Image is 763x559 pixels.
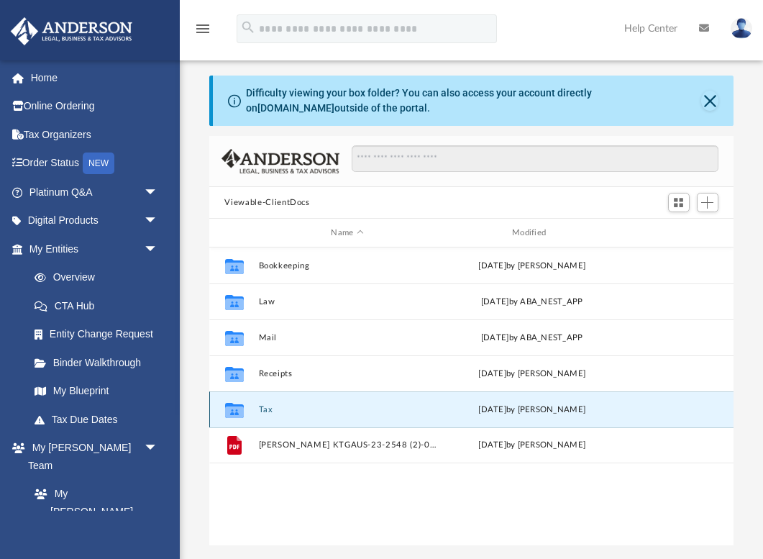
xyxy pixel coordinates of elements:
div: [DATE] by [PERSON_NAME] [442,439,621,452]
a: My [PERSON_NAME] Teamarrow_drop_down [10,434,173,480]
a: CTA Hub [20,291,180,320]
div: [DATE] by ABA_NEST_APP [442,296,621,309]
span: arrow_drop_down [144,206,173,236]
a: Overview [20,263,180,292]
a: Online Ordering [10,92,180,121]
div: Name [257,227,436,240]
div: [DATE] by [PERSON_NAME] [442,260,621,273]
div: NEW [83,153,114,174]
span: arrow_drop_down [144,235,173,264]
i: search [240,19,256,35]
button: Mail [258,333,437,342]
span: arrow_drop_down [144,178,173,207]
button: Receipts [258,369,437,378]
a: My Entitiesarrow_drop_down [10,235,180,263]
a: Binder Walkthrough [20,348,180,377]
div: id [215,227,251,240]
a: Tax Due Dates [20,405,180,434]
button: Close [701,91,718,111]
a: Order StatusNEW [10,149,180,178]
div: grid [209,247,734,546]
a: Digital Productsarrow_drop_down [10,206,180,235]
div: id [627,227,728,240]
a: My [PERSON_NAME] Team [20,480,165,544]
a: Tax Organizers [10,120,180,149]
div: Difficulty viewing your box folder? You can also access your account directly on outside of the p... [246,86,702,116]
button: Law [258,297,437,306]
img: Anderson Advisors Platinum Portal [6,17,137,45]
button: [PERSON_NAME] KTGAUS-23-2548 (2)-003 (1).pdf [258,440,437,450]
span: arrow_drop_down [144,434,173,463]
a: Entity Change Request [20,320,180,349]
div: [DATE] by [PERSON_NAME] [442,368,621,381]
button: Switch to Grid View [668,193,690,213]
span: [DATE] [478,406,506,414]
i: menu [194,20,211,37]
a: Home [10,63,180,92]
button: Add [697,193,718,213]
button: Viewable-ClientDocs [224,196,309,209]
div: Modified [442,227,621,240]
input: Search files and folders [352,145,718,173]
button: Tax [258,405,437,414]
a: My Blueprint [20,377,173,406]
div: [DATE] by ABA_NEST_APP [442,332,621,345]
a: [DOMAIN_NAME] [257,102,334,114]
a: Platinum Q&Aarrow_drop_down [10,178,180,206]
a: menu [194,27,211,37]
button: Bookkeeping [258,261,437,271]
img: User Pic [731,18,752,39]
div: by [PERSON_NAME] [442,404,621,417]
